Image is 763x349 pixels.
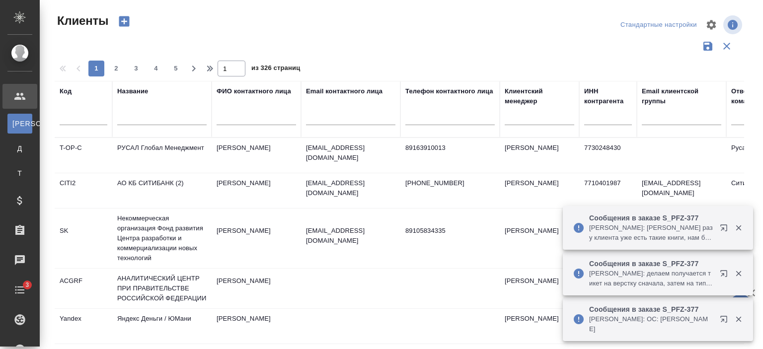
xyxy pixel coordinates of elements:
div: Email контактного лица [306,86,382,96]
button: Открыть в новой вкладке [714,264,738,287]
td: Некоммерческая организация Фонд развития Центра разработки и коммерциализации новых технологий [112,209,212,268]
span: 5 [168,64,184,73]
p: [PERSON_NAME]: делаем получается тикет на верстку сначала, затем на типографские работы, когда ма... [589,269,713,288]
p: [PHONE_NUMBER] [405,178,495,188]
span: 3 [128,64,144,73]
td: [PERSON_NAME] [212,173,301,208]
button: Сбросить фильтры [717,37,736,56]
button: 4 [148,61,164,76]
button: Создать [112,13,136,30]
a: Д [7,139,32,158]
td: [PERSON_NAME] [212,271,301,306]
a: 3 [2,278,37,302]
p: [EMAIL_ADDRESS][DOMAIN_NAME] [306,143,395,163]
button: 3 [128,61,144,76]
p: Сообщения в заказе S_PFZ-377 [589,213,713,223]
span: [PERSON_NAME] [12,119,27,129]
td: SK [55,221,112,256]
td: Yandex [55,309,112,344]
p: [PERSON_NAME]: ОС: [PERSON_NAME] [589,314,713,334]
div: ФИО контактного лица [217,86,291,96]
span: 4 [148,64,164,73]
button: Закрыть [728,223,749,232]
button: 5 [168,61,184,76]
p: 89105834335 [405,226,495,236]
p: Сообщения в заказе S_PFZ-377 [589,259,713,269]
button: Закрыть [728,315,749,324]
td: [PERSON_NAME] [500,138,579,173]
td: T-OP-C [55,138,112,173]
td: Яндекс Деньги / ЮМани [112,309,212,344]
p: [PERSON_NAME]: [PERSON_NAME] раз у клиента уже есть такие книги, нам бы сначала увидеть пдфки эти... [589,223,713,243]
div: Клиентский менеджер [505,86,574,106]
td: АО КБ СИТИБАНК (2) [112,173,212,208]
span: Настроить таблицу [699,13,723,37]
button: Открыть в новой вкладке [714,309,738,333]
button: Закрыть [728,269,749,278]
div: Название [117,86,148,96]
div: split button [618,17,699,33]
span: 2 [108,64,124,73]
p: Сообщения в заказе S_PFZ-377 [589,304,713,314]
td: [PERSON_NAME] [500,221,579,256]
td: [EMAIL_ADDRESS][DOMAIN_NAME] [637,173,726,208]
span: из 326 страниц [251,62,300,76]
span: Д [12,143,27,153]
button: 2 [108,61,124,76]
span: 3 [19,280,35,290]
td: [PERSON_NAME] [212,138,301,173]
div: ИНН контрагента [584,86,632,106]
span: Клиенты [55,13,108,29]
td: [PERSON_NAME] [212,309,301,344]
div: Телефон контактного лица [405,86,493,96]
span: Т [12,168,27,178]
button: Открыть в новой вкладке [714,218,738,242]
button: Сохранить фильтры [698,37,717,56]
td: [PERSON_NAME] [500,271,579,306]
td: АНАЛИТИЧЕСКИЙ ЦЕНТР ПРИ ПРАВИТЕЛЬСТВЕ РОССИЙСКОЙ ФЕДЕРАЦИИ [112,269,212,308]
td: [PERSON_NAME] [500,309,579,344]
p: [EMAIL_ADDRESS][DOMAIN_NAME] [306,226,395,246]
td: 7730248430 [579,138,637,173]
div: Email клиентской группы [642,86,721,106]
td: РУСАЛ Глобал Менеджмент [112,138,212,173]
td: [PERSON_NAME] [500,173,579,208]
a: Т [7,163,32,183]
p: [EMAIL_ADDRESS][DOMAIN_NAME] [306,178,395,198]
a: [PERSON_NAME] [7,114,32,134]
span: Посмотреть информацию [723,15,744,34]
p: 89163910013 [405,143,495,153]
td: 7710401987 [579,173,637,208]
td: ACGRF [55,271,112,306]
div: Код [60,86,72,96]
td: CITI2 [55,173,112,208]
td: [PERSON_NAME] [212,221,301,256]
